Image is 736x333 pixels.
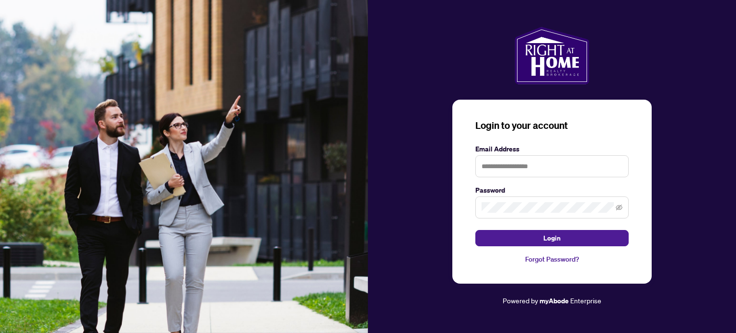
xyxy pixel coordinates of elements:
label: Email Address [475,144,629,154]
span: Powered by [503,296,538,305]
span: Login [543,230,561,246]
a: Forgot Password? [475,254,629,264]
label: Password [475,185,629,195]
h3: Login to your account [475,119,629,132]
span: Enterprise [570,296,601,305]
span: eye-invisible [616,204,622,211]
a: myAbode [540,296,569,306]
button: Login [475,230,629,246]
img: ma-logo [515,27,589,84]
